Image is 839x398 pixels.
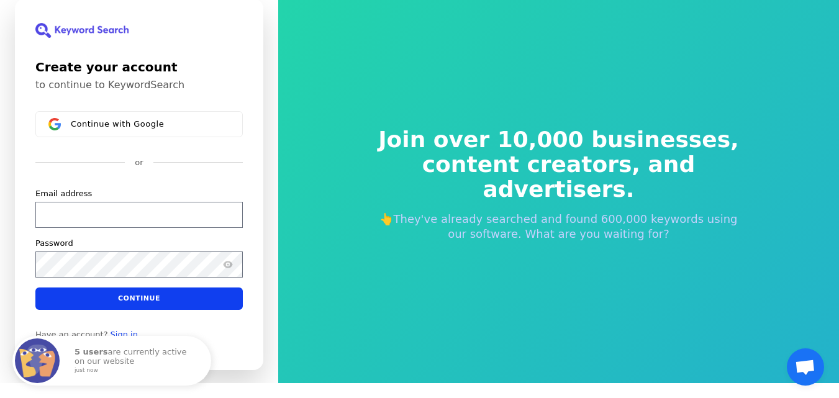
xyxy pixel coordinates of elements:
a: Open chat [787,348,824,386]
h1: Create your account [35,58,243,76]
img: Sign in with Google [48,118,61,130]
span: Continue with Google [71,119,164,129]
button: Continue [35,287,243,309]
label: Email address [35,188,92,199]
small: just now [75,368,195,374]
button: Show password [220,256,235,271]
label: Password [35,237,73,248]
p: are currently active on our website [75,348,199,373]
span: Have an account? [35,329,108,339]
p: to continue to KeywordSearch [35,79,243,91]
img: Fomo [15,338,60,383]
strong: 5 users [75,347,108,356]
a: Sign in [111,329,138,339]
p: or [135,157,143,168]
button: Sign in with GoogleContinue with Google [35,111,243,137]
img: KeywordSearch [35,23,129,38]
span: Join over 10,000 businesses, [370,127,748,152]
p: 👆They've already searched and found 600,000 keywords using our software. What are you waiting for? [370,212,748,242]
span: content creators, and advertisers. [370,152,748,202]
